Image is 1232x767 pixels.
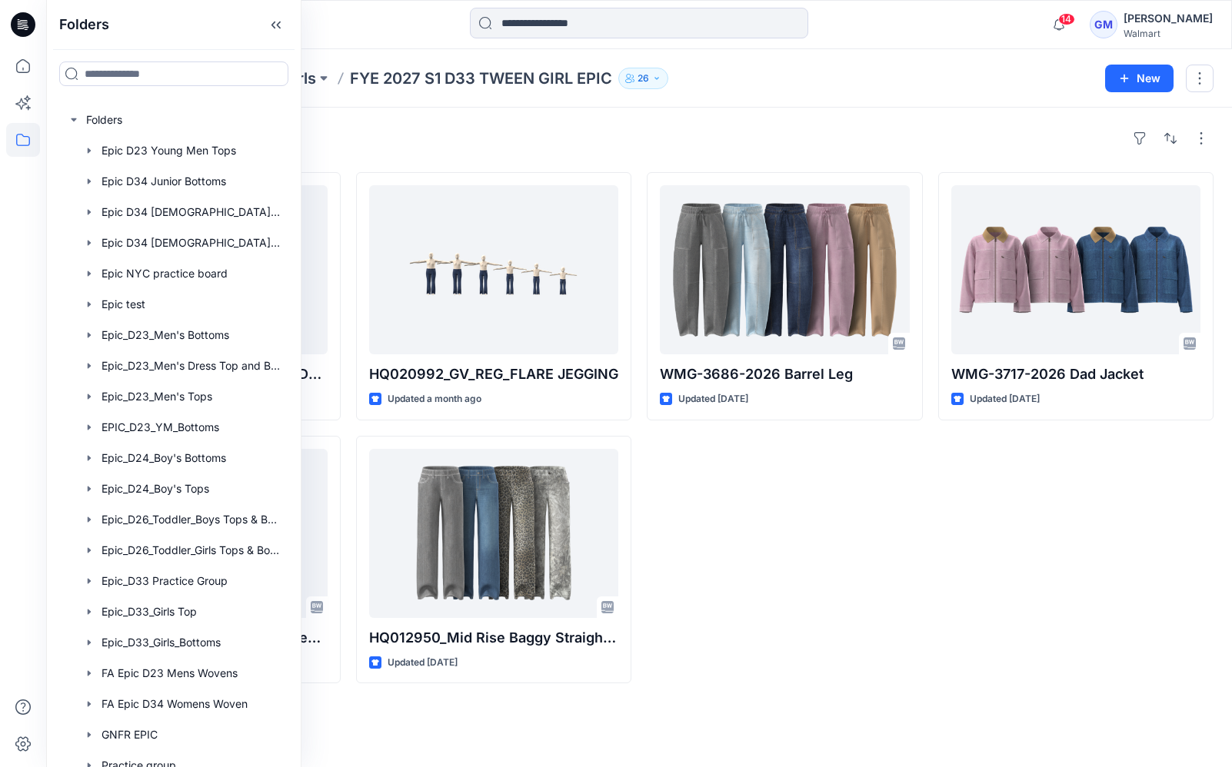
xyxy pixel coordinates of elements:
a: WMG-3717-2026 Dad Jacket [951,185,1201,354]
p: WMG-3686-2026 Barrel Leg [660,364,910,385]
p: Updated a month ago [388,391,481,407]
p: WMG-3717-2026 Dad Jacket [951,364,1201,385]
button: 26 [618,68,668,89]
p: HQ020992_GV_REG_FLARE JEGGING [369,364,619,385]
a: HQ020992_GV_REG_FLARE JEGGING [369,185,619,354]
p: FYE 2027 S1 D33 TWEEN GIRL EPIC [350,68,612,89]
p: HQ012950_Mid Rise Baggy Straight Pant [369,627,619,649]
p: 26 [638,70,649,87]
span: 14 [1058,13,1075,25]
div: GM [1090,11,1117,38]
div: [PERSON_NAME] [1124,9,1213,28]
p: Updated [DATE] [678,391,748,407]
p: Updated [DATE] [388,655,458,671]
a: WMG-3686-2026 Barrel Leg [660,185,910,354]
button: New [1105,65,1174,92]
p: Updated [DATE] [970,391,1040,407]
div: Walmart [1124,28,1213,39]
a: HQ012950_Mid Rise Baggy Straight Pant [369,449,619,618]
